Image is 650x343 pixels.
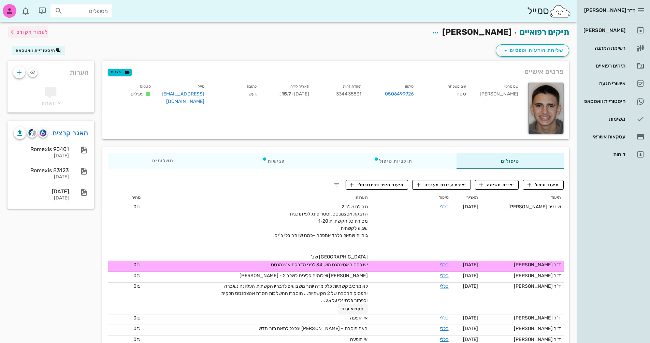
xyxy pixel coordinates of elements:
[108,69,132,76] button: תגיות
[483,325,561,332] div: ד"ר [PERSON_NAME]
[259,326,367,331] span: האם מוסרת - [PERSON_NAME] יצלצל לתאם תור חדש
[240,273,367,279] span: [PERSON_NAME] וצילומים קלינים לשלב 2 - [PERSON_NAME]
[350,337,368,342] span: אי הופעה
[133,315,141,321] span: 0₪
[133,262,141,268] span: 0₪
[496,44,569,57] button: שליחת הודעות וטפסים
[133,283,141,289] span: 0₪
[162,91,205,104] a: [EMAIL_ADDRESS][DOMAIN_NAME]
[14,167,69,174] div: Romexis 83123
[549,4,571,18] img: SmileCloud logo
[8,61,94,80] div: הערות
[14,146,69,152] div: Romexis 90401
[582,63,625,69] div: תיקים רפואיים
[524,66,564,77] span: פרטים אישיים
[14,174,69,180] div: [DATE]
[131,91,144,97] span: פעילים
[483,314,561,322] div: ד"ר [PERSON_NAME]
[417,182,466,188] span: יצירת עבודת מעבדה
[279,91,309,97] span: [DATE] ( )
[463,315,478,321] span: [DATE]
[463,337,478,342] span: [DATE]
[479,182,514,188] span: יצירת משימה
[481,192,564,203] th: תיעוד
[483,261,561,268] div: ד"ר [PERSON_NAME]
[527,4,571,18] div: סמייל
[440,283,448,289] a: כללי
[133,273,141,279] span: 0₪
[579,58,647,74] a: תיקים רפואיים
[582,152,625,157] div: דוחות
[475,180,519,190] button: יצירת משימה
[504,84,518,89] small: שם פרטי
[523,180,564,190] button: תיעוד טיפול
[16,29,48,35] span: לעמוד הקודם
[38,128,48,138] button: romexis logo
[582,45,625,51] div: רשימת המתנה
[579,111,647,127] a: משימות
[579,22,647,39] a: [PERSON_NAME]
[342,307,363,311] span: לקרוא עוד
[448,84,466,89] small: שם משפחה
[198,84,204,89] small: מייל
[440,337,448,342] a: כללי
[582,99,625,104] div: היסטוריית וואטסאפ
[133,204,141,210] span: 0₪
[143,192,370,203] th: הערות
[27,128,37,138] button: cliniview logo
[218,153,329,169] div: פגישות
[350,315,368,321] span: אי הופעה
[582,81,625,86] div: אישורי הגעה
[28,129,36,137] img: cliniview logo
[520,27,569,37] a: תיקים רפואיים
[463,262,478,268] span: [DATE]
[463,283,478,289] span: [DATE]
[582,116,625,122] div: משימות
[440,326,448,331] a: כללי
[419,81,471,109] div: טסה
[140,84,151,89] small: סטטוס
[346,180,408,190] button: תיעוד מיפוי פריודונטלי
[579,40,647,56] a: רשימת המתנה
[371,192,451,203] th: טיפול
[502,46,563,55] span: שליחת הודעות וטפסים
[133,326,141,331] span: 0₪
[582,28,625,33] div: [PERSON_NAME]
[579,75,647,92] a: אישורי הגעה
[152,159,173,163] span: תשלומים
[440,315,448,321] a: כללי
[483,283,561,290] div: ד"ר [PERSON_NAME]
[385,90,414,98] a: 0506499926
[343,84,361,89] small: תעודת זהות
[111,69,129,75] span: תגיות
[133,337,141,342] span: 0₪
[579,146,647,163] a: דוחות
[14,188,69,195] div: [DATE]
[8,26,48,38] button: לעמוד הקודם
[412,180,471,190] button: יצירת עבודת מעבדה
[483,203,561,210] div: שיננית [PERSON_NAME]
[248,91,257,97] span: געש
[405,84,414,89] small: טלפון
[329,153,457,169] div: תוכניות טיפול
[40,129,46,137] img: romexis logo
[12,46,65,55] button: היסטוריית וואטסאפ
[108,192,143,203] th: מחיר
[14,153,69,159] div: [DATE]
[584,7,635,13] span: ד״ר [PERSON_NAME]
[483,336,561,343] div: ד"ר [PERSON_NAME]
[53,128,88,138] a: מאגר קבצים
[472,81,524,109] div: [PERSON_NAME]
[16,48,55,53] span: היסטוריית וואטסאפ
[483,272,561,279] div: ד"ר [PERSON_NAME]
[350,182,404,188] span: תיעוד מיפוי פריודונטלי
[281,91,291,97] strong: 15.7
[247,84,257,89] small: כתובת
[221,283,367,303] span: לא מרכיב קשתיות כלל מזה יותר משבועים לדבריו הקשתית העליונה נשברה והפסיק הרכבה של 2 הקשתיות... הוס...
[42,100,60,106] span: אין הערות
[463,204,478,210] span: [DATE]
[338,304,368,314] button: לקרוא עוד
[463,273,478,279] span: [DATE]
[457,153,564,169] div: טיפולים
[451,192,481,203] th: תאריך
